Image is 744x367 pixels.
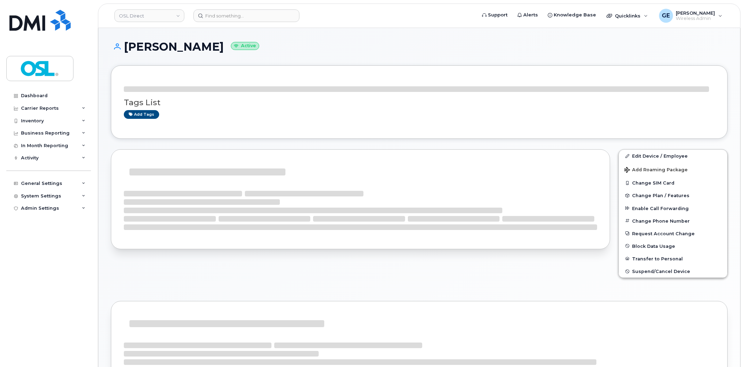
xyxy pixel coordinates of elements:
button: Add Roaming Package [619,162,727,177]
h3: Tags List [124,98,715,107]
h1: [PERSON_NAME] [111,41,728,53]
a: Add tags [124,110,159,119]
button: Suspend/Cancel Device [619,265,727,278]
button: Change Phone Number [619,215,727,227]
button: Change Plan / Features [619,189,727,202]
span: Suspend/Cancel Device [632,269,690,274]
button: Enable Call Forwarding [619,202,727,215]
small: Active [231,42,259,50]
button: Block Data Usage [619,240,727,252]
span: Enable Call Forwarding [632,206,689,211]
span: Change Plan / Features [632,193,689,198]
button: Request Account Change [619,227,727,240]
span: Add Roaming Package [624,167,688,174]
button: Change SIM Card [619,177,727,189]
button: Transfer to Personal [619,252,727,265]
a: Edit Device / Employee [619,150,727,162]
